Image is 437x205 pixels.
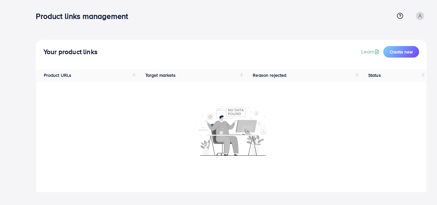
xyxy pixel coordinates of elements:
[253,72,286,78] span: Reason rejected
[383,46,419,58] button: Create new
[145,72,176,78] span: Target markets
[390,49,413,55] span: Create new
[196,106,266,156] img: No account
[36,12,133,21] h3: Product links management
[44,72,72,78] span: Product URLs
[361,48,381,55] a: Learn
[44,48,98,56] h4: Your product links
[368,72,381,78] span: Status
